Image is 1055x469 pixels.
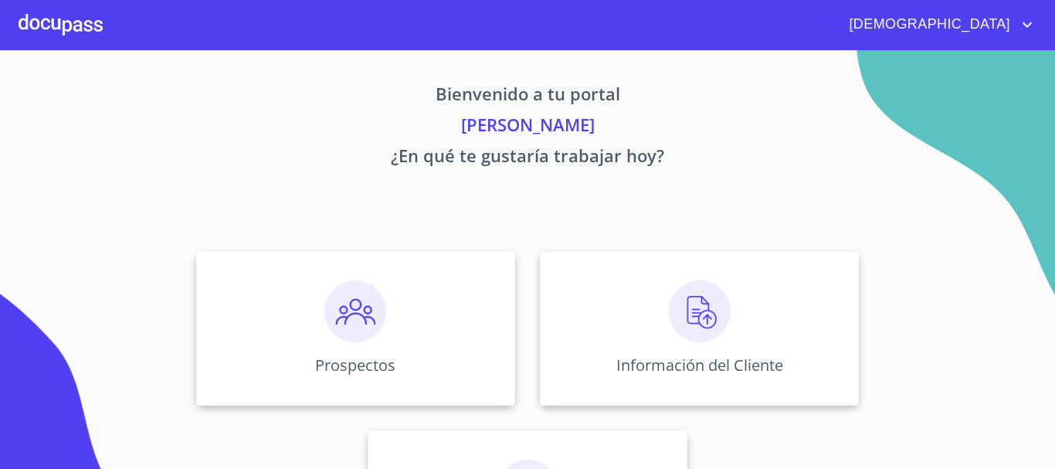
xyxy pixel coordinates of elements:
img: carga.png [669,280,731,342]
p: Prospectos [315,355,395,376]
p: Información del Cliente [616,355,783,376]
p: [PERSON_NAME] [52,112,1003,143]
span: [DEMOGRAPHIC_DATA] [837,12,1018,37]
button: account of current user [837,12,1036,37]
p: Bienvenido a tu portal [52,81,1003,112]
img: prospectos.png [324,280,386,342]
p: ¿En qué te gustaría trabajar hoy? [52,143,1003,174]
